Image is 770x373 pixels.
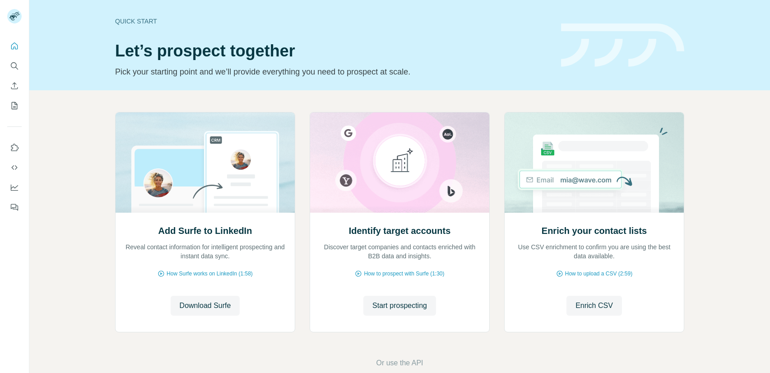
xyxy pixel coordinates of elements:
[561,23,684,67] img: banner
[7,98,22,114] button: My lists
[319,242,480,261] p: Discover target companies and contacts enriched with B2B data and insights.
[180,300,231,311] span: Download Surfe
[372,300,427,311] span: Start prospecting
[7,78,22,94] button: Enrich CSV
[310,112,490,213] img: Identify target accounts
[125,242,286,261] p: Reveal contact information for intelligent prospecting and instant data sync.
[115,65,550,78] p: Pick your starting point and we’ll provide everything you need to prospect at scale.
[7,199,22,215] button: Feedback
[504,112,684,213] img: Enrich your contact lists
[115,42,550,60] h1: Let’s prospect together
[7,159,22,176] button: Use Surfe API
[376,358,423,368] button: Or use the API
[167,270,253,278] span: How Surfe works on LinkedIn (1:58)
[363,296,436,316] button: Start prospecting
[575,300,613,311] span: Enrich CSV
[364,270,444,278] span: How to prospect with Surfe (1:30)
[115,112,295,213] img: Add Surfe to LinkedIn
[349,224,451,237] h2: Identify target accounts
[542,224,647,237] h2: Enrich your contact lists
[7,179,22,196] button: Dashboard
[7,38,22,54] button: Quick start
[115,17,550,26] div: Quick start
[158,224,252,237] h2: Add Surfe to LinkedIn
[171,296,240,316] button: Download Surfe
[514,242,675,261] p: Use CSV enrichment to confirm you are using the best data available.
[7,140,22,156] button: Use Surfe on LinkedIn
[566,296,622,316] button: Enrich CSV
[7,58,22,74] button: Search
[565,270,632,278] span: How to upload a CSV (2:59)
